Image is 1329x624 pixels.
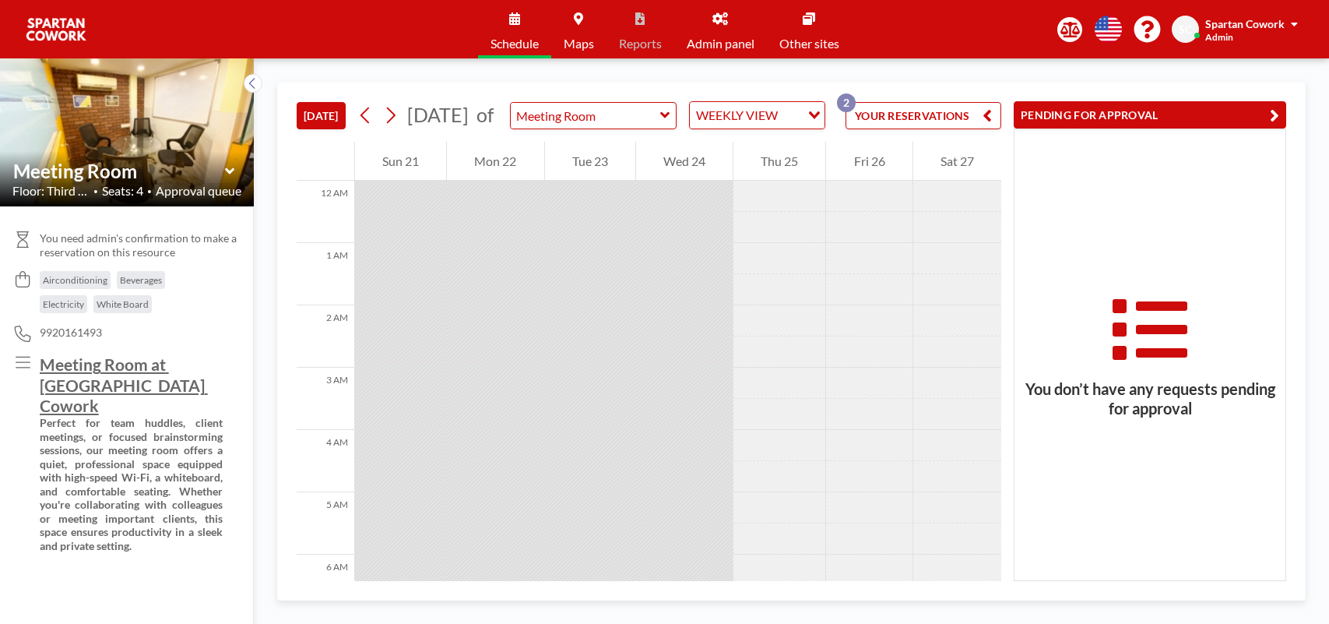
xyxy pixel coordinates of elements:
div: Search for option [690,102,824,129]
span: Other sites [779,37,839,50]
h3: You don’t have any requests pending for approval [1014,379,1285,418]
span: Schedule [490,37,539,50]
span: 9920161493 [40,326,102,340]
div: 12 AM [297,181,354,243]
span: Electricity [43,298,84,310]
input: Meeting Room [511,103,660,129]
div: 2 AM [297,305,354,368]
u: Meeting Room at [GEOGRAPHIC_DATA] Cowork [40,354,208,415]
span: • [93,186,98,196]
div: Sun 21 [355,142,446,181]
div: 3 AM [297,368,354,430]
span: White Board [97,298,149,310]
div: Sat 27 [913,142,1001,181]
span: Floor: Third Flo... [12,183,90,199]
div: 6 AM [297,555,354,617]
span: Reports [619,37,662,50]
div: Tue 23 [545,142,635,181]
span: SC [1179,23,1192,37]
div: 1 AM [297,243,354,305]
div: 5 AM [297,492,354,555]
span: Seats: 4 [102,183,143,199]
div: Wed 24 [636,142,733,181]
strong: Perfect for team huddles, client meetings, or focused brainstorming sessions, our meeting room of... [40,416,225,552]
button: [DATE] [297,102,346,129]
div: 4 AM [297,430,354,492]
span: Approval queue [156,183,241,199]
span: Admin panel [687,37,754,50]
span: Admin [1205,31,1233,43]
span: Maps [564,37,594,50]
img: organization-logo [25,14,87,45]
div: Thu 25 [733,142,825,181]
span: Spartan Cowork [1205,17,1285,30]
div: Fri 26 [826,142,912,181]
input: Meeting Room [13,160,225,182]
input: Search for option [782,105,799,125]
span: of [476,103,494,127]
p: 2 [837,93,856,112]
div: Mon 22 [447,142,543,181]
span: Beverages [120,274,162,286]
span: [DATE] [407,103,469,126]
span: • [147,186,152,196]
span: Airconditioning [43,274,107,286]
button: PENDING FOR APPROVAL [1014,101,1286,129]
button: YOUR RESERVATIONS2 [846,102,1001,129]
span: WEEKLY VIEW [693,105,781,125]
span: You need admin's confirmation to make a reservation on this resource [40,231,241,259]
